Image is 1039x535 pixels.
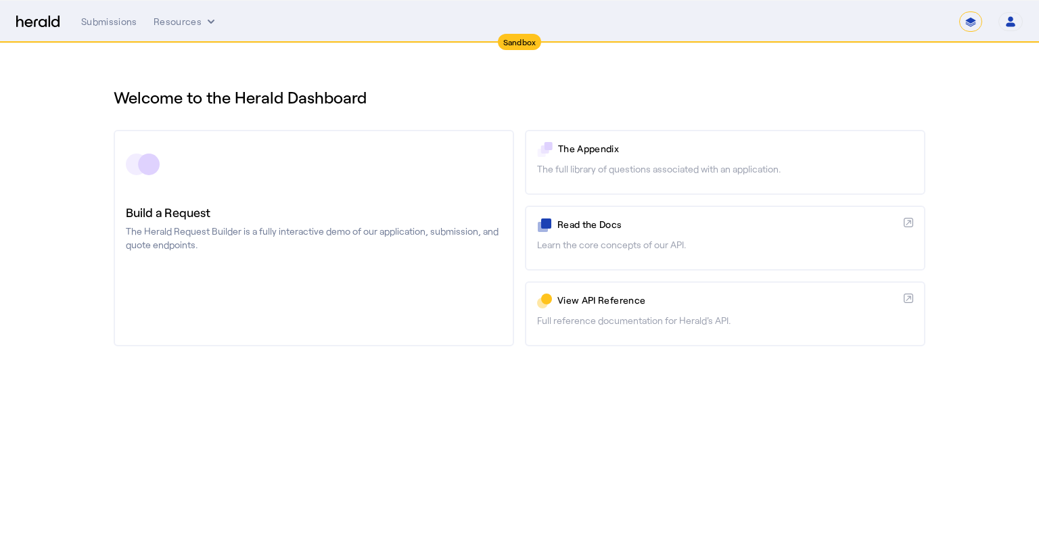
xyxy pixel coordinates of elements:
p: Learn the core concepts of our API. [537,238,913,252]
a: Read the DocsLearn the core concepts of our API. [525,206,925,271]
div: Sandbox [498,34,542,50]
img: Herald Logo [16,16,60,28]
p: The Appendix [558,142,913,156]
a: The AppendixThe full library of questions associated with an application. [525,130,925,195]
button: Resources dropdown menu [154,15,218,28]
h1: Welcome to the Herald Dashboard [114,87,925,108]
p: View API Reference [557,294,898,307]
h3: Build a Request [126,203,502,222]
p: The full library of questions associated with an application. [537,162,913,176]
a: View API ReferenceFull reference documentation for Herald's API. [525,281,925,346]
p: The Herald Request Builder is a fully interactive demo of our application, submission, and quote ... [126,225,502,252]
a: Build a RequestThe Herald Request Builder is a fully interactive demo of our application, submiss... [114,130,514,346]
p: Full reference documentation for Herald's API. [537,314,913,327]
div: Submissions [81,15,137,28]
p: Read the Docs [557,218,898,231]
